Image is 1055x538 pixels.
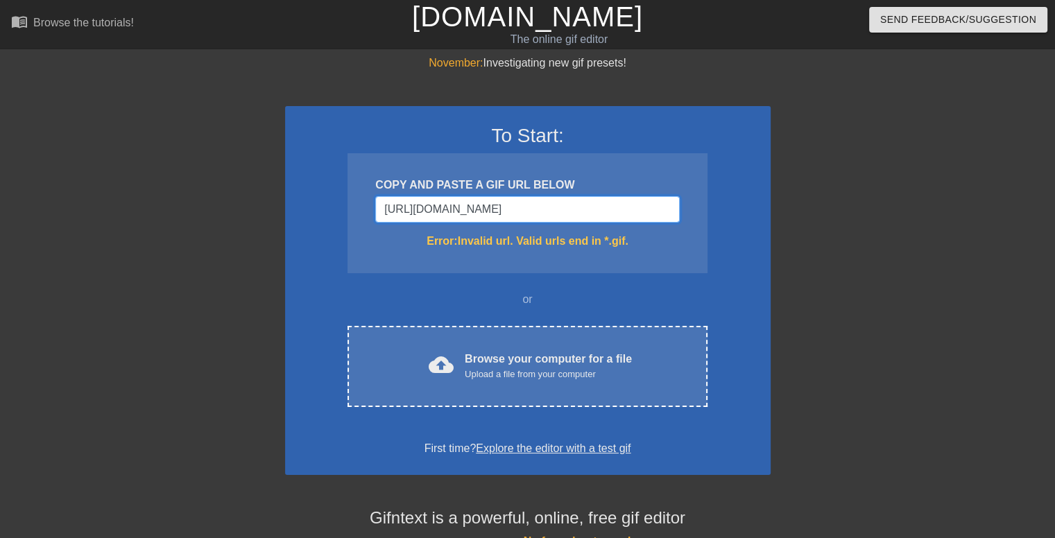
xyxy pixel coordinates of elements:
div: The online gif editor [359,31,760,48]
input: Username [375,196,679,223]
div: Investigating new gif presets! [285,55,771,71]
span: Send Feedback/Suggestion [880,11,1036,28]
div: COPY AND PASTE A GIF URL BELOW [375,177,679,193]
div: or [321,291,735,308]
div: First time? [303,440,753,457]
span: November: [429,57,483,69]
div: Browse your computer for a file [465,351,632,381]
span: menu_book [11,13,28,30]
h4: Gifntext is a powerful, online, free gif editor [285,508,771,528]
button: Send Feedback/Suggestion [869,7,1047,33]
a: Browse the tutorials! [11,13,134,35]
span: cloud_upload [429,352,454,377]
h3: To Start: [303,124,753,148]
div: Browse the tutorials! [33,17,134,28]
div: Upload a file from your computer [465,367,632,381]
div: Error: Invalid url. Valid urls end in *.gif. [375,233,679,250]
a: [DOMAIN_NAME] [412,1,643,32]
a: Explore the editor with a test gif [476,442,631,454]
